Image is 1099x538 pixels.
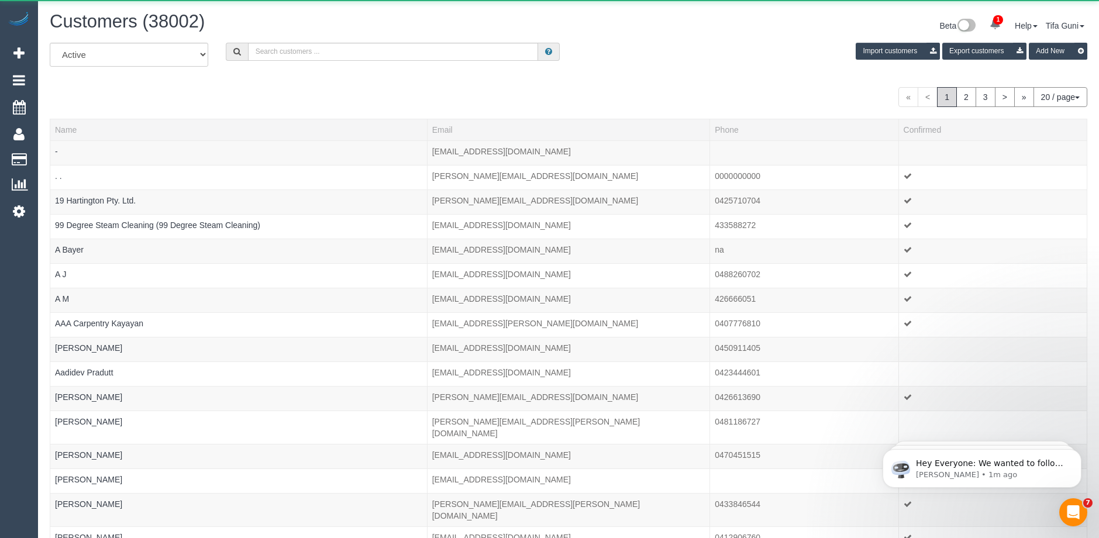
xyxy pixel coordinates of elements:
[1014,87,1034,107] a: »
[55,461,422,464] div: Tags
[55,182,422,185] div: Tags
[427,337,710,361] td: Email
[50,119,428,140] th: Name
[427,189,710,214] td: Email
[55,427,422,430] div: Tags
[50,239,428,263] td: Name
[710,239,898,263] td: Phone
[898,189,1087,214] td: Confirmed
[55,294,69,304] a: A M
[55,231,422,234] div: Tags
[50,493,428,526] td: Name
[427,288,710,312] td: Email
[1046,21,1084,30] a: Tifa Guni
[710,493,898,526] td: Phone
[55,329,422,332] div: Tags
[710,119,898,140] th: Phone
[50,189,428,214] td: Name
[1029,43,1087,60] button: Add New
[55,196,136,205] a: 19 Hartington Pty. Ltd.
[710,312,898,337] td: Phone
[427,312,710,337] td: Email
[55,450,122,460] a: [PERSON_NAME]
[710,140,898,165] td: Phone
[55,417,122,426] a: [PERSON_NAME]
[1059,498,1087,526] iframe: Intercom live chat
[50,11,205,32] span: Customers (38002)
[50,312,428,337] td: Name
[898,312,1087,337] td: Confirmed
[55,245,84,254] a: A Bayer
[51,45,202,56] p: Message from Ellie, sent 1m ago
[427,493,710,526] td: Email
[710,468,898,493] td: Phone
[427,411,710,444] td: Email
[898,239,1087,263] td: Confirmed
[993,15,1003,25] span: 1
[898,119,1087,140] th: Confirmed
[55,378,422,381] div: Tags
[248,43,538,61] input: Search customers ...
[710,411,898,444] td: Phone
[50,386,428,411] td: Name
[710,288,898,312] td: Phone
[427,239,710,263] td: Email
[898,493,1087,526] td: Confirmed
[55,206,422,209] div: Tags
[7,12,30,28] img: Automaid Logo
[939,21,976,30] a: Beta
[956,19,976,34] img: New interface
[55,171,62,181] a: . .
[55,510,422,513] div: Tags
[898,288,1087,312] td: Confirmed
[937,87,957,107] span: 1
[50,140,428,165] td: Name
[976,87,995,107] a: 3
[956,87,976,107] a: 2
[50,263,428,288] td: Name
[50,214,428,239] td: Name
[50,288,428,312] td: Name
[55,475,122,484] a: [PERSON_NAME]
[710,189,898,214] td: Phone
[942,43,1026,60] button: Export customers
[1033,87,1087,107] button: 20 / page
[710,361,898,386] td: Phone
[50,468,428,493] td: Name
[995,87,1015,107] a: >
[898,87,918,107] span: «
[55,499,122,509] a: [PERSON_NAME]
[427,263,710,288] td: Email
[898,411,1087,444] td: Confirmed
[55,220,260,230] a: 99 Degree Steam Cleaning (99 Degree Steam Cleaning)
[427,444,710,468] td: Email
[50,165,428,189] td: Name
[898,87,1087,107] nav: Pagination navigation
[55,157,422,160] div: Tags
[55,319,143,328] a: AAA Carpentry Kayayan
[55,280,422,283] div: Tags
[1015,21,1038,30] a: Help
[51,34,200,160] span: Hey Everyone: We wanted to follow up and let you know we have been closely monitoring the account...
[427,214,710,239] td: Email
[55,270,66,279] a: A J
[427,165,710,189] td: Email
[427,468,710,493] td: Email
[710,444,898,468] td: Phone
[710,214,898,239] td: Phone
[898,361,1087,386] td: Confirmed
[55,147,58,156] a: -
[50,337,428,361] td: Name
[898,386,1087,411] td: Confirmed
[865,425,1099,506] iframe: Intercom notifications message
[898,214,1087,239] td: Confirmed
[50,411,428,444] td: Name
[710,165,898,189] td: Phone
[427,140,710,165] td: Email
[898,165,1087,189] td: Confirmed
[55,354,422,357] div: Tags
[50,361,428,386] td: Name
[710,263,898,288] td: Phone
